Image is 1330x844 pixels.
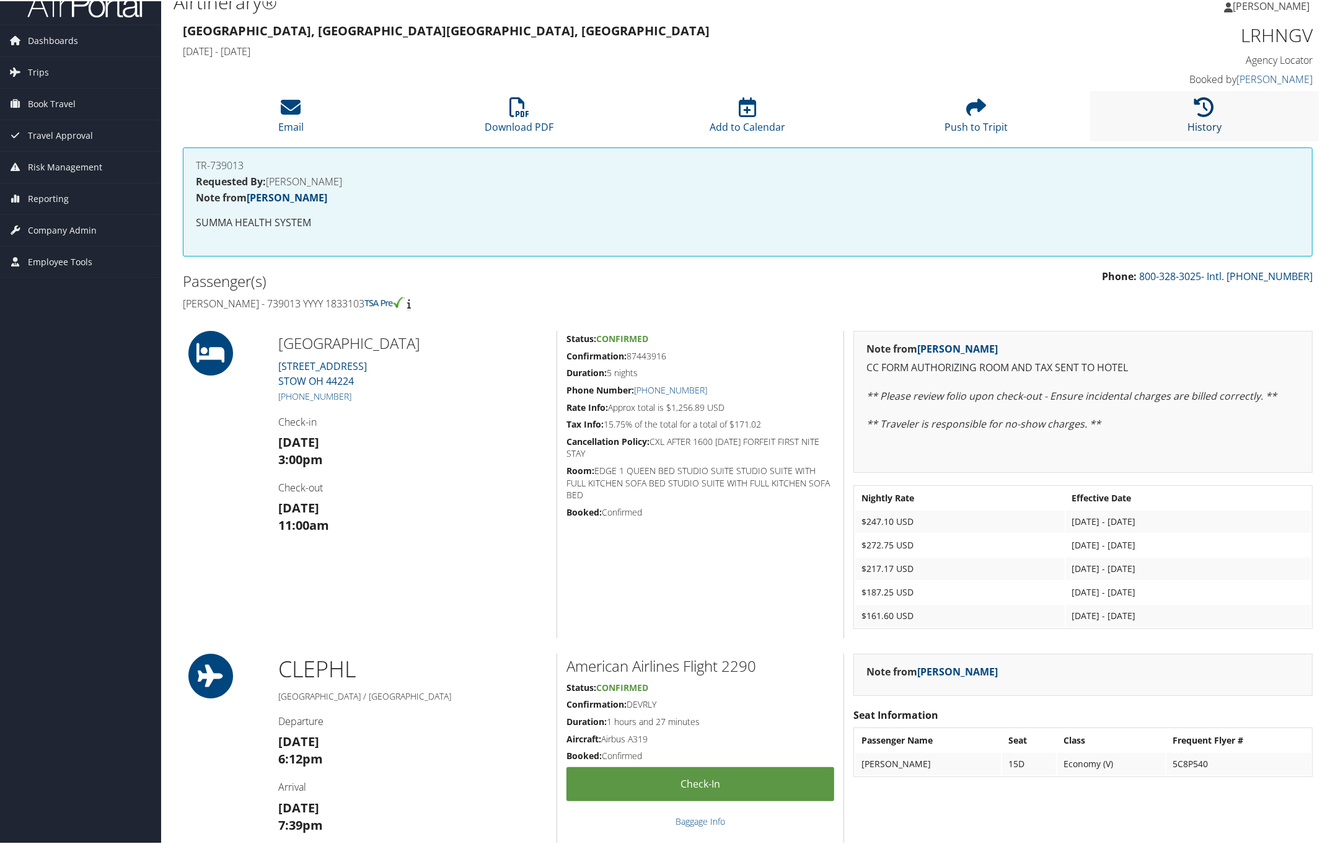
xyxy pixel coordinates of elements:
[566,417,834,429] h5: 15.75% of the total for a total of $171.02
[566,464,834,500] h5: EDGE 1 QUEEN BED STUDIO SUITE STUDIO SUITE WITH FULL KITCHEN SOFA BED STUDIO SUITE WITH FULL KITC...
[566,680,596,692] strong: Status:
[278,414,547,428] h4: Check-in
[566,349,627,361] strong: Confirmation:
[566,654,834,675] h2: American Airlines Flight 2290
[566,383,634,395] strong: Phone Number:
[1002,752,1056,774] td: 15D
[28,245,92,276] span: Employee Tools
[566,697,834,710] h5: DEVRLY
[866,664,998,677] strong: Note from
[1166,752,1311,774] td: 5C8P540
[1066,556,1311,579] td: [DATE] - [DATE]
[634,383,707,395] a: [PHONE_NUMBER]
[855,752,1001,774] td: [PERSON_NAME]
[566,464,594,475] strong: Room:
[196,174,266,187] strong: Requested By:
[278,480,547,493] h4: Check-out
[566,349,834,361] h5: 87443916
[853,707,938,721] strong: Seat Information
[866,341,998,354] strong: Note from
[1057,752,1165,774] td: Economy (V)
[566,434,834,459] h5: CXL AFTER 1600 [DATE] FORFEIT FIRST NITE STAY
[278,815,323,832] strong: 7:39pm
[566,332,596,343] strong: Status:
[278,798,319,815] strong: [DATE]
[866,388,1277,402] em: ** Please review folio upon check-out - Ensure incidental charges are billed correctly. **
[566,766,834,800] a: Check-in
[566,714,607,726] strong: Duration:
[855,580,1065,602] td: $187.25 USD
[1102,268,1137,282] strong: Phone:
[566,749,834,761] h5: Confirmed
[855,533,1065,555] td: $272.75 USD
[1044,71,1313,85] h4: Booked by
[1066,580,1311,602] td: [DATE] - [DATE]
[866,359,1300,375] p: CC FORM AUTHORIZING ROOM AND TAX SENT TO HOTEL
[1057,728,1165,750] th: Class
[278,732,319,749] strong: [DATE]
[855,604,1065,626] td: $161.60 USD
[917,664,998,677] a: [PERSON_NAME]
[247,190,327,203] a: [PERSON_NAME]
[855,728,1001,750] th: Passenger Name
[28,87,76,118] span: Book Travel
[855,556,1065,579] td: $217.17 USD
[278,713,547,727] h4: Departure
[596,332,648,343] span: Confirmed
[183,270,739,291] h2: Passenger(s)
[566,434,650,446] strong: Cancellation Policy:
[566,366,607,377] strong: Duration:
[710,103,785,133] a: Add to Calendar
[196,175,1300,185] h4: [PERSON_NAME]
[278,389,351,401] a: [PHONE_NUMBER]
[1066,486,1311,508] th: Effective Date
[1066,604,1311,626] td: [DATE] - [DATE]
[1236,71,1313,85] a: [PERSON_NAME]
[278,779,547,793] h4: Arrival
[278,653,547,684] h1: CLE PHL
[566,732,601,744] strong: Aircraft:
[566,732,834,744] h5: Airbus A319
[1187,103,1222,133] a: History
[566,417,604,429] strong: Tax Info:
[278,498,319,515] strong: [DATE]
[183,21,710,38] strong: [GEOGRAPHIC_DATA], [GEOGRAPHIC_DATA] [GEOGRAPHIC_DATA], [GEOGRAPHIC_DATA]
[196,190,327,203] strong: Note from
[855,486,1065,508] th: Nightly Rate
[1066,509,1311,532] td: [DATE] - [DATE]
[278,103,304,133] a: Email
[566,505,602,517] strong: Booked:
[28,151,102,182] span: Risk Management
[183,43,1026,57] h4: [DATE] - [DATE]
[917,341,998,354] a: [PERSON_NAME]
[866,416,1101,429] em: ** Traveler is responsible for no-show charges. **
[1066,533,1311,555] td: [DATE] - [DATE]
[278,689,547,701] h5: [GEOGRAPHIC_DATA] / [GEOGRAPHIC_DATA]
[278,332,547,353] h2: [GEOGRAPHIC_DATA]
[1139,268,1313,282] a: 800-328-3025- Intl. [PHONE_NUMBER]
[596,680,648,692] span: Confirmed
[28,214,97,245] span: Company Admin
[566,400,834,413] h5: Approx total is $1,256.89 USD
[1044,52,1313,66] h4: Agency Locator
[364,296,405,307] img: tsa-precheck.png
[566,505,834,517] h5: Confirmed
[196,214,1300,230] p: SUMMA HEALTH SYSTEM
[278,358,367,387] a: [STREET_ADDRESS]STOW OH 44224
[28,119,93,150] span: Travel Approval
[278,516,329,532] strong: 11:00am
[28,56,49,87] span: Trips
[196,159,1300,169] h4: TR-739013
[28,182,69,213] span: Reporting
[183,296,739,309] h4: [PERSON_NAME] - 739013 YYYY 1833103
[566,400,608,412] strong: Rate Info:
[278,433,319,449] strong: [DATE]
[566,714,834,727] h5: 1 hours and 27 minutes
[278,749,323,766] strong: 6:12pm
[855,509,1065,532] td: $247.10 USD
[945,103,1008,133] a: Push to Tripit
[566,749,602,760] strong: Booked:
[1166,728,1311,750] th: Frequent Flyer #
[676,814,725,826] a: Baggage Info
[1044,21,1313,47] h1: LRHNGV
